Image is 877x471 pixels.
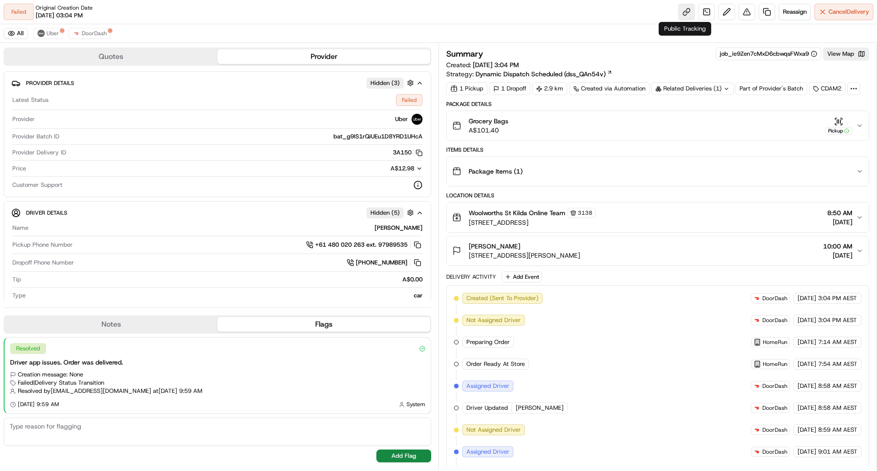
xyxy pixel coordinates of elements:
span: Provider Details [26,79,74,87]
span: [STREET_ADDRESS] [469,218,596,227]
button: Package Items (1) [447,157,869,186]
span: Hidden ( 3 ) [370,79,400,87]
span: Creation message: None [18,370,83,379]
span: [DATE] 03:04 PM [36,11,83,20]
span: [DATE] [798,448,816,456]
img: uber-new-logo.jpeg [37,30,45,37]
button: Pickup [825,117,852,135]
h3: Summary [446,50,483,58]
span: Type [12,291,26,300]
button: Notes [5,317,217,332]
button: Grocery BagsA$101.40Pickup [447,111,869,140]
span: [DATE] [798,382,816,390]
div: Driver app issues. Order was delivered. [10,358,425,367]
span: Not Assigned Driver [466,316,521,324]
span: +61 480 020 263 ext. 97989535 [315,241,407,249]
button: Hidden (3) [366,77,416,89]
span: [DATE] [798,360,816,368]
span: Order Ready At Store [466,360,525,368]
span: Assigned Driver [466,382,509,390]
span: 8:58 AM AEST [818,382,857,390]
span: System [407,401,425,408]
span: Created (Sent To Provider) [466,294,539,302]
span: DoorDash [762,448,787,455]
a: [PHONE_NUMBER] [347,258,423,268]
div: Pickup [825,127,852,135]
span: Driver Details [26,209,67,217]
img: doordash_logo_v2.png [753,317,761,324]
img: doordash_logo_v2.png [753,404,761,412]
span: A$101.40 [469,126,508,135]
span: 3138 [578,209,592,217]
span: 3:04 PM AEST [818,294,857,302]
div: Strategy: [446,69,613,79]
button: +61 480 020 263 ext. 97989535 [306,240,423,250]
span: Provider [12,115,35,123]
span: Reassign [783,8,807,16]
div: Public Tracking [659,22,711,36]
div: 2.9 km [532,82,567,95]
button: Provider [217,49,430,64]
span: Original Creation Date [36,4,93,11]
span: Cancel Delivery [829,8,869,16]
span: [DATE] [823,251,852,260]
img: doordash_logo_v2.png [753,382,761,390]
span: 8:58 AM AEST [818,404,857,412]
span: Grocery Bags [469,116,508,126]
button: Quotes [5,49,217,64]
img: doordash_logo_v2.png [73,30,80,37]
div: Delivery Activity [446,273,496,280]
span: Latest Status [12,96,48,104]
span: Driver Updated [466,404,508,412]
div: job_ie9Zen7cMxD6cbwqsFWxa9 [720,50,817,58]
span: 8:59 AM AEST [818,426,857,434]
button: Flags [217,317,430,332]
span: [DATE] [798,316,816,324]
img: doordash_logo_v2.png [753,448,761,455]
span: [DATE] [798,404,816,412]
span: Price [12,164,26,173]
span: Failed | Delivery Status Transition [18,379,104,387]
span: [STREET_ADDRESS][PERSON_NAME] [469,251,580,260]
button: 3A150 [393,148,423,157]
button: Reassign [779,4,811,20]
span: DoorDash [762,426,787,434]
img: doordash_logo_v2.png [753,295,761,302]
span: at [DATE] 9:59 AM [153,387,202,395]
div: Resolved [10,343,46,354]
button: Woolworths St Kilda Online Team3138[STREET_ADDRESS]8:50 AM[DATE] [447,202,869,233]
span: [DATE] [798,294,816,302]
span: DoorDash [762,404,787,412]
span: Hidden ( 5 ) [370,209,400,217]
span: Woolworths St Kilda Online Team [469,208,565,217]
span: 7:54 AM AEST [818,360,857,368]
span: Provider Delivery ID [12,148,66,157]
div: 1 Dropoff [489,82,530,95]
span: DoorDash [762,295,787,302]
a: Dynamic Dispatch Scheduled (dss_QAn54v) [475,69,613,79]
img: uber-new-logo.jpeg [412,114,423,125]
div: A$0.00 [25,275,423,284]
button: Driver DetailsHidden (5) [11,205,423,220]
span: 3:04 PM AEST [818,316,857,324]
span: 10:00 AM [823,242,852,251]
span: Pickup Phone Number [12,241,73,249]
button: DoorDash [69,28,111,39]
span: Name [12,224,28,232]
button: Add Flag [376,450,431,462]
span: Assigned Driver [466,448,509,456]
span: 7:14 AM AEST [818,338,857,346]
span: [PERSON_NAME] [516,404,564,412]
a: Created via Automation [569,82,650,95]
span: [DATE] [798,338,816,346]
div: CDAM2 [809,82,845,95]
span: DoorDash [762,317,787,324]
span: Tip [12,275,21,284]
span: Customer Support [12,181,63,189]
div: Package Details [446,101,869,108]
span: HomeRun [763,339,787,346]
button: Add Event [502,271,542,282]
div: 1 Pickup [446,82,487,95]
div: Related Deliveries (1) [651,82,734,95]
